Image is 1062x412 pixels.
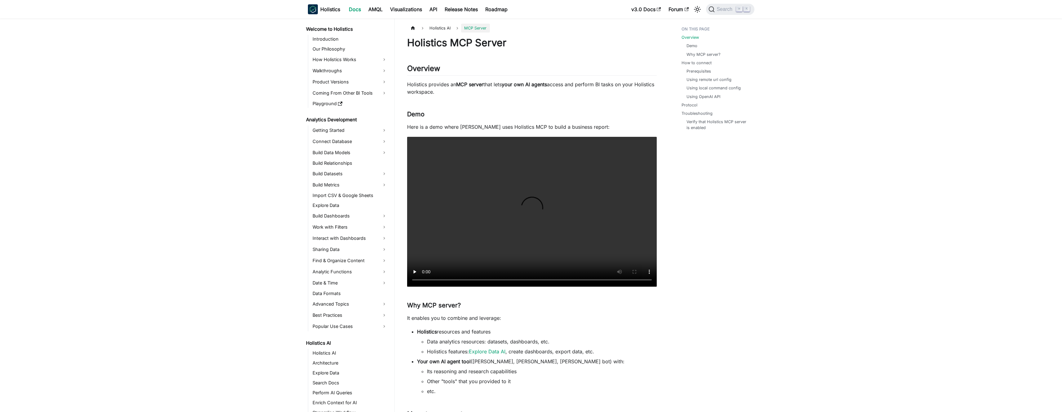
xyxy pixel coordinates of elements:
[311,388,389,397] a: Perform AI Queries
[715,7,736,12] span: Search
[311,148,389,158] a: Build Data Models
[311,244,389,254] a: Sharing Data
[311,125,389,135] a: Getting Started
[311,299,389,309] a: Advanced Topics
[687,85,741,91] a: Using local command config
[426,24,454,33] span: Holistics AI
[407,302,657,309] h3: Why MCP server?
[311,211,389,221] a: Build Dashboards
[682,102,697,108] a: Protocol
[407,123,657,131] p: Here is a demo where [PERSON_NAME] uses Holistics MCP to build a business report:
[311,159,389,168] a: Build Relationships
[417,329,437,335] strong: Holistics
[311,35,389,43] a: Introduction
[304,115,389,124] a: Analytics Development
[311,378,389,387] a: Search Docs
[311,191,389,200] a: Import CSV & Google Sheets
[311,349,389,357] a: Holistics AI
[706,4,754,15] button: Search (Command+K)
[687,43,697,49] a: Demo
[427,368,657,375] li: Its reasoning and research capabilities
[407,24,657,33] nav: Breadcrumbs
[311,169,389,179] a: Build Datasets
[456,81,483,87] strong: MCP server
[311,398,389,407] a: Enrich Context for AI
[311,369,389,377] a: Explore Data
[687,94,720,100] a: Using OpenAI API
[482,4,511,14] a: Roadmap
[311,66,389,76] a: Walkthroughs
[682,60,712,66] a: How to connect
[308,4,340,14] a: HolisticsHolistics
[687,68,711,74] a: Prerequisites
[417,358,471,365] strong: Your own AI agent tool
[417,358,657,395] li: ([PERSON_NAME], [PERSON_NAME], [PERSON_NAME] bot) with:
[320,6,340,13] b: Holistics
[308,4,318,14] img: Holistics
[427,338,657,345] li: Data analytics resources: datasets, dashboards, etc.
[345,4,365,14] a: Docs
[311,278,389,288] a: Date & Time
[687,52,721,57] a: Why MCP server?
[311,45,389,53] a: Our Philosophy
[311,233,389,243] a: Interact with Dashboards
[311,55,389,65] a: How Holistics Works
[407,64,657,76] h2: Overview
[311,289,389,298] a: Data Formats
[687,77,731,83] a: Using remote url config
[311,137,389,146] a: Connect Database
[628,4,665,14] a: v3.0 Docs
[427,378,657,385] li: Other "tools" that you provided to it
[407,137,657,287] video: Your browser does not support embedding video, but you can .
[365,4,386,14] a: AMQL
[502,81,547,87] strong: your own AI agents
[311,201,389,210] a: Explore Data
[407,81,657,96] p: Holistics provides an that lets access and perform BI tasks on your Holistics workspace.
[736,6,742,12] kbd: ⌘
[407,37,657,49] h1: Holistics MCP Server
[426,4,441,14] a: API
[407,314,657,322] p: It enables you to combine and leverage:
[441,4,482,14] a: Release Notes
[687,119,748,131] a: Verify that Holistics MCP server is enabled
[692,4,702,14] button: Switch between dark and light mode (currently light mode)
[427,387,657,395] li: etc.
[386,4,426,14] a: Visualizations
[311,99,389,108] a: Playground
[427,348,657,355] li: Holistics features: , create dashboards, export data, etc.
[311,359,389,367] a: Architecture
[407,24,419,33] a: Home page
[311,310,389,320] a: Best Practices
[744,6,750,12] kbd: K
[461,24,490,33] span: MCP Server
[311,267,389,277] a: Analytic Functions
[665,4,692,14] a: Forum
[311,88,389,98] a: Coming From Other BI Tools
[304,339,389,347] a: Holistics AI
[311,180,389,190] a: Build Metrics
[311,256,389,266] a: Find & Organize Content
[311,77,389,87] a: Product Versions
[311,222,389,232] a: Work with Filters
[304,25,389,34] a: Welcome to Holistics
[417,328,657,355] li: resources and features
[682,34,699,40] a: Overview
[469,348,505,355] a: Explore Data AI
[407,110,657,118] h3: Demo
[682,110,713,116] a: Troubleshooting
[311,321,389,331] a: Popular Use Cases
[302,19,395,412] nav: Docs sidebar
